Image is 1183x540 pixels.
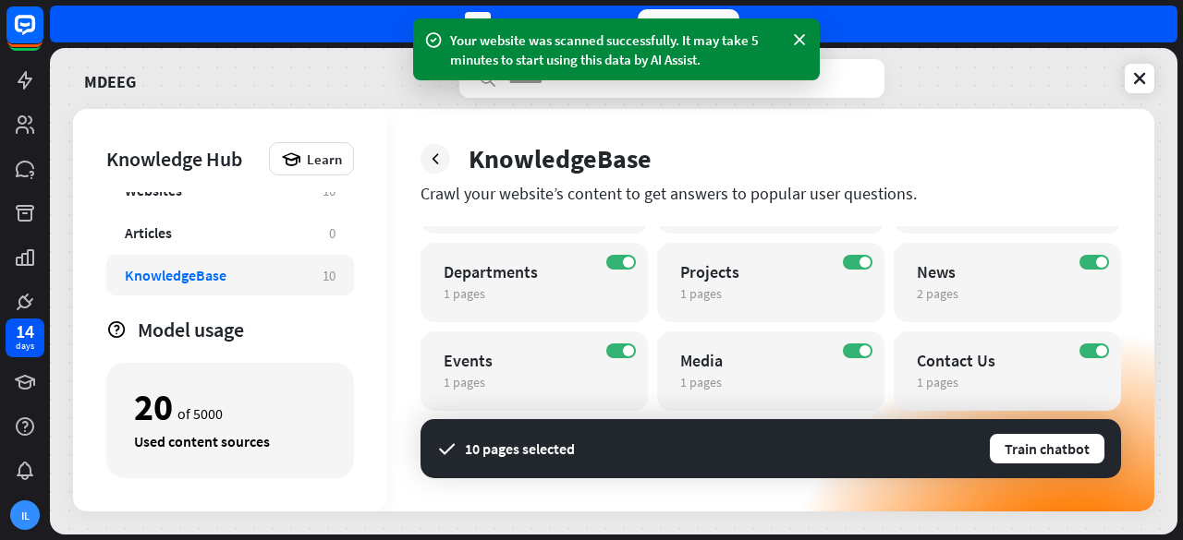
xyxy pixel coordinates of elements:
[465,12,491,37] div: 14
[638,9,739,39] div: Upgrade now
[16,323,34,340] div: 14
[10,500,40,530] div: IL
[16,340,34,353] div: days
[465,12,623,37] div: days left in your trial.
[15,7,70,63] button: Open LiveChat chat widget
[6,318,44,357] a: 14 days
[450,30,783,69] div: Your website was scanned successfully. It may take 5 minutes to start using this data by AI Assist.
